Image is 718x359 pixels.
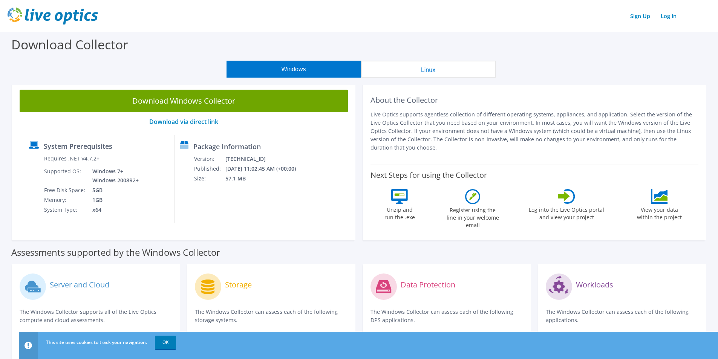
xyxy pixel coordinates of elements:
[194,174,225,183] td: Size:
[44,195,87,205] td: Memory:
[225,174,306,183] td: 57.1 MB
[546,308,698,324] p: The Windows Collector can assess each of the following applications.
[528,204,605,221] label: Log into the Live Optics portal and view your project
[361,61,496,78] button: Linux
[370,308,523,324] p: The Windows Collector can assess each of the following DPS applications.
[11,36,128,53] label: Download Collector
[225,281,252,289] label: Storage
[46,339,147,345] span: This site uses cookies to track your navigation.
[87,167,140,185] td: Windows 7+ Windows 2008R2+
[44,155,100,162] label: Requires .NET V4.7.2+
[11,249,220,256] label: Assessments supported by the Windows Collector
[194,154,225,164] td: Version:
[657,11,680,21] a: Log In
[87,205,140,215] td: x64
[8,8,98,24] img: live_optics_svg.svg
[194,164,225,174] td: Published:
[370,110,699,152] p: Live Optics supports agentless collection of different operating systems, appliances, and applica...
[227,61,361,78] button: Windows
[193,143,261,150] label: Package Information
[87,195,140,205] td: 1GB
[370,171,487,180] label: Next Steps for using the Collector
[44,167,87,185] td: Supported OS:
[155,336,176,349] a: OK
[20,90,348,112] a: Download Windows Collector
[225,154,306,164] td: [TECHNICAL_ID]
[401,281,455,289] label: Data Protection
[370,96,699,105] h2: About the Collector
[195,308,348,324] p: The Windows Collector can assess each of the following storage systems.
[382,204,417,221] label: Unzip and run the .exe
[87,185,140,195] td: 5GB
[44,205,87,215] td: System Type:
[44,185,87,195] td: Free Disk Space:
[626,11,654,21] a: Sign Up
[44,142,112,150] label: System Prerequisites
[20,308,172,324] p: The Windows Collector supports all of the Live Optics compute and cloud assessments.
[50,281,109,289] label: Server and Cloud
[632,204,686,221] label: View your data within the project
[444,204,501,229] label: Register using the line in your welcome email
[576,281,613,289] label: Workloads
[149,118,218,126] a: Download via direct link
[225,164,306,174] td: [DATE] 11:02:45 AM (+00:00)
